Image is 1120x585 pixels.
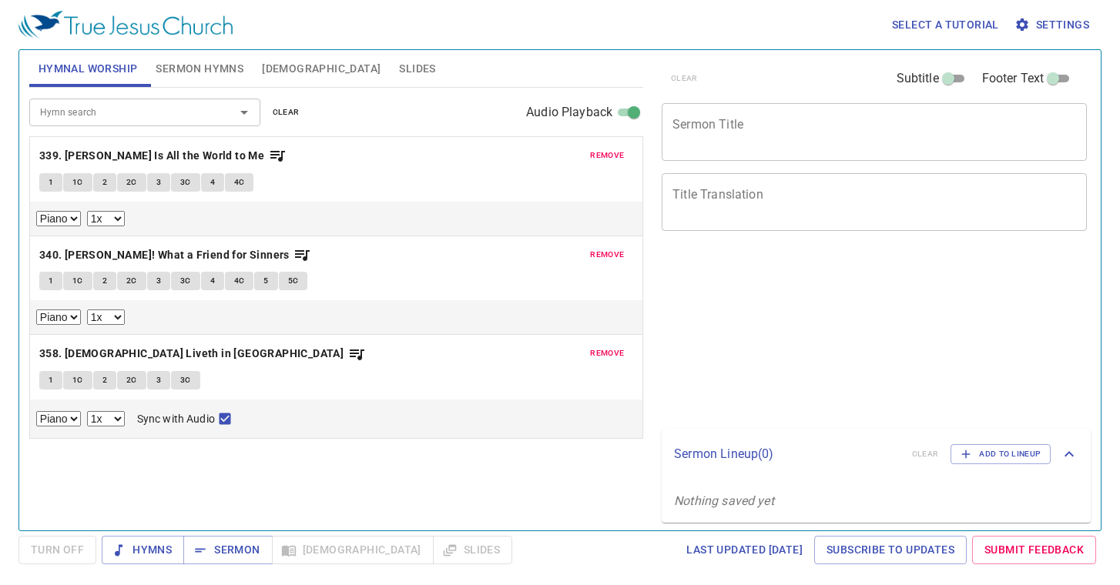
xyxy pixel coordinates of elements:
span: Last updated [DATE] [686,540,803,560]
select: Playback Rate [87,309,125,325]
select: Playback Rate [87,211,125,226]
button: 2 [93,173,116,192]
img: True Jesus Church [18,11,233,38]
button: 339. [PERSON_NAME] Is All the World to Me [39,146,287,165]
span: 5C [288,274,299,288]
span: 4 [210,175,215,189]
span: 2C [126,274,137,288]
button: Add to Lineup [951,444,1051,464]
span: 2 [102,274,107,288]
span: Slides [399,59,435,79]
span: 3 [156,274,161,288]
button: 1 [39,371,62,389]
i: Nothing saved yet [674,493,774,508]
span: 3C [180,175,191,189]
span: 4 [210,274,215,288]
span: 4C [234,175,245,189]
button: 1 [39,173,62,192]
span: clear [273,105,300,119]
button: 4 [201,173,224,192]
button: remove [581,246,633,264]
span: Add to Lineup [961,447,1041,461]
button: Hymns [102,536,184,564]
button: clear [263,103,309,122]
span: Subtitle [897,69,939,88]
button: 1C [63,272,92,290]
span: 1C [72,274,83,288]
b: 339. [PERSON_NAME] Is All the World to Me [39,146,264,165]
span: Sermon [196,540,260,560]
span: Audio Playback [526,103,612,122]
span: remove [590,248,624,262]
button: 3C [171,371,200,389]
span: Footer Text [982,69,1045,88]
iframe: from-child [656,247,1004,423]
span: 1 [49,175,53,189]
button: Settings [1011,11,1095,39]
span: remove [590,346,624,360]
a: Submit Feedback [972,536,1096,564]
span: Settings [1018,15,1089,35]
button: Sermon [183,536,272,564]
select: Select Track [36,309,81,325]
b: 340. [PERSON_NAME]! What a Friend for Sinners [39,246,290,265]
button: 3 [147,173,170,192]
button: remove [581,146,633,165]
span: 2 [102,373,107,387]
div: Sermon Lineup(0)clearAdd to Lineup [662,429,1091,480]
button: 2C [117,371,146,389]
span: Select a tutorial [892,15,999,35]
span: Submit Feedback [984,540,1084,560]
span: remove [590,149,624,162]
button: 3C [171,173,200,192]
button: 4C [225,272,254,290]
span: Sync with Audio [137,411,215,427]
span: [DEMOGRAPHIC_DATA] [262,59,381,79]
button: 1 [39,272,62,290]
a: Subscribe to Updates [814,536,967,564]
p: Sermon Lineup ( 0 ) [674,445,900,463]
button: 1C [63,173,92,192]
select: Select Track [36,211,81,226]
span: 4C [234,274,245,288]
button: 358. [DEMOGRAPHIC_DATA] Liveth in [GEOGRAPHIC_DATA] [39,344,366,363]
button: 340. [PERSON_NAME]! What a Friend for Sinners [39,246,311,265]
button: 3C [171,272,200,290]
button: remove [581,344,633,363]
b: 358. [DEMOGRAPHIC_DATA] Liveth in [GEOGRAPHIC_DATA] [39,344,344,363]
span: 3 [156,373,161,387]
span: 1 [49,373,53,387]
span: 2C [126,373,137,387]
span: Hymnal Worship [39,59,138,79]
button: 2C [117,272,146,290]
span: 5 [263,274,268,288]
span: 1C [72,175,83,189]
button: 4 [201,272,224,290]
select: Playback Rate [87,411,125,426]
button: Open [233,102,255,123]
button: Select a tutorial [886,11,1005,39]
button: 1C [63,371,92,389]
select: Select Track [36,411,81,426]
button: 3 [147,272,170,290]
span: 1 [49,274,53,288]
button: 3 [147,371,170,389]
span: 3C [180,274,191,288]
span: 3C [180,373,191,387]
span: Hymns [114,540,172,560]
button: 2 [93,371,116,389]
a: Last updated [DATE] [680,536,809,564]
button: 4C [225,173,254,192]
span: 2 [102,175,107,189]
span: Subscribe to Updates [827,540,954,560]
button: 5 [254,272,277,290]
span: 2C [126,175,137,189]
button: 2C [117,173,146,192]
span: 3 [156,175,161,189]
button: 5C [279,272,308,290]
span: 1C [72,373,83,387]
span: Sermon Hymns [156,59,243,79]
button: 2 [93,272,116,290]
